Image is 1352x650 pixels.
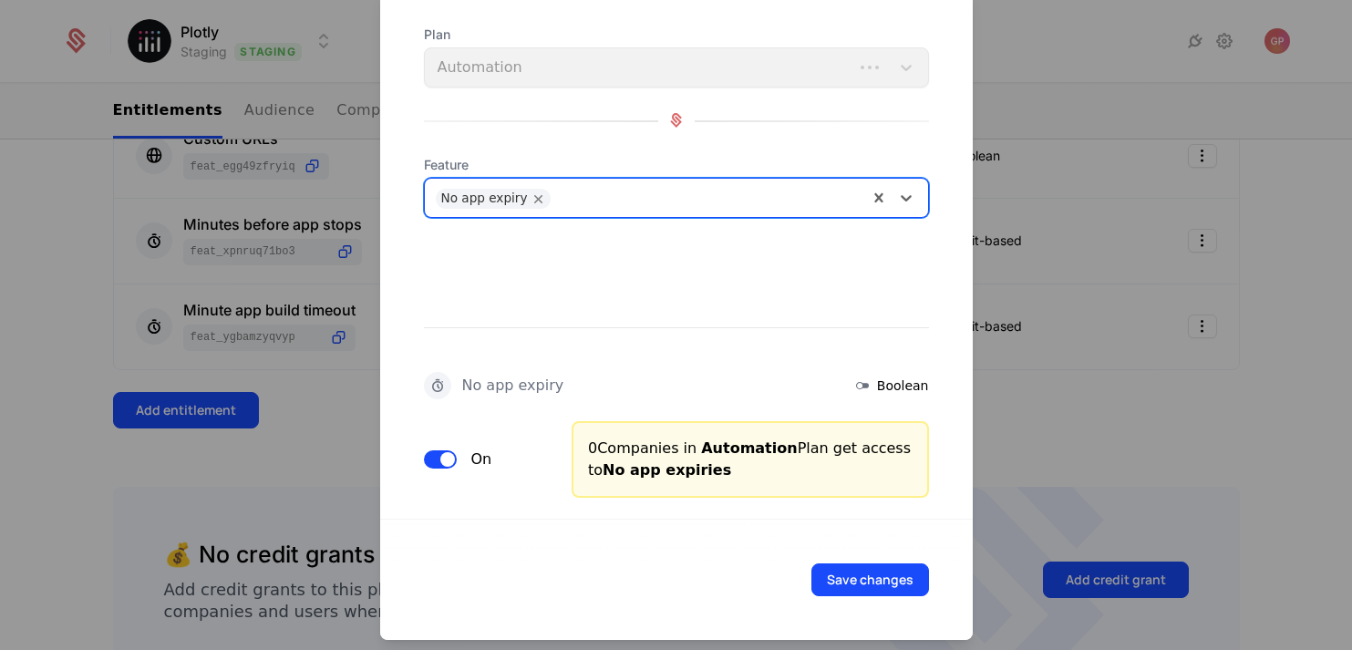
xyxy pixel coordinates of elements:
[424,155,929,173] span: Feature
[603,460,731,478] span: No app expiries
[424,25,929,43] span: Plan
[527,188,551,208] div: Remove No app expiry
[701,438,797,456] span: Automation
[441,188,528,208] div: No app expiry
[877,376,929,394] span: Boolean
[471,448,492,469] label: On
[811,562,929,595] button: Save changes
[588,437,913,480] div: 0 Companies in Plan get access to
[462,377,564,392] div: No app expiry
